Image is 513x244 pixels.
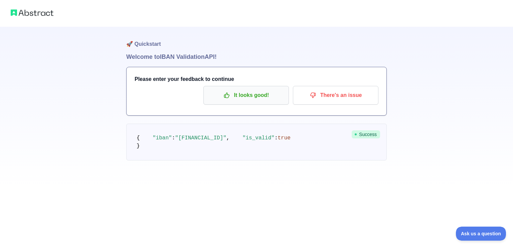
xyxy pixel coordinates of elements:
p: It looks good! [208,90,284,101]
span: "[FINANCIAL_ID]" [175,135,226,141]
h3: Please enter your feedback to continue [135,75,378,83]
code: } [137,135,291,149]
iframe: Toggle Customer Support [456,227,506,241]
span: Success [352,130,380,138]
img: Abstract logo [11,8,53,17]
button: There's an issue [293,86,378,105]
span: "is_valid" [242,135,275,141]
span: "iban" [153,135,172,141]
span: { [137,135,140,141]
span: : [172,135,175,141]
button: It looks good! [203,86,289,105]
span: true [278,135,291,141]
h1: 🚀 Quickstart [126,27,387,52]
span: , [226,135,230,141]
h1: Welcome to IBAN Validation API! [126,52,387,62]
p: There's an issue [298,90,373,101]
span: : [275,135,278,141]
